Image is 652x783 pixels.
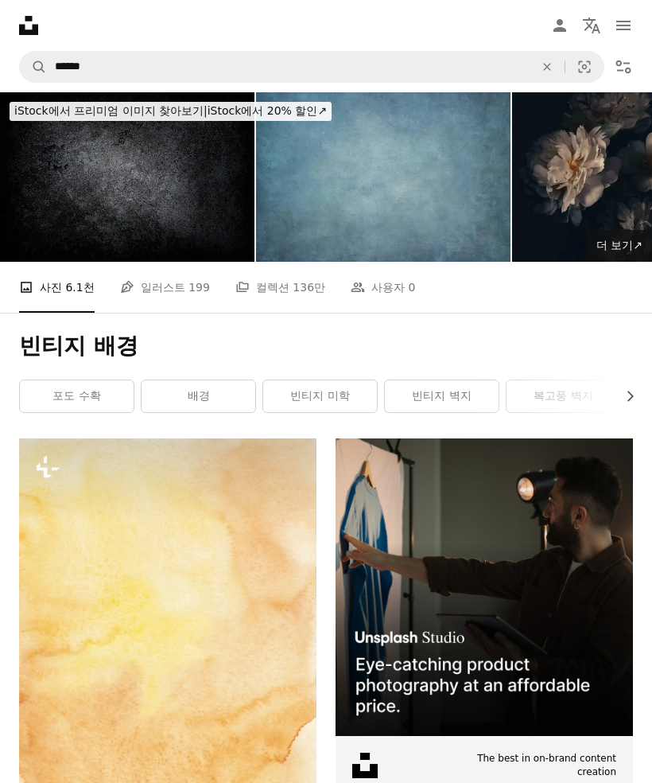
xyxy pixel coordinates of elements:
span: 0 [409,279,416,296]
button: 삭제 [530,52,565,82]
a: 포도 수확 [20,380,134,412]
a: 더 보기↗ [587,230,652,262]
h1: 빈티지 배경 [19,332,633,360]
button: 목록을 오른쪽으로 스크롤 [615,380,633,412]
a: 컬렉션 136만 [235,262,325,313]
a: 일러스트 199 [120,262,210,313]
span: iStock에서 프리미엄 이미지 찾아보기 | [14,104,208,117]
a: 빈티지 벽지 [385,380,499,412]
a: 홈 — Unsplash [19,16,38,35]
a: 배경 [142,380,255,412]
span: The best in on-brand content creation [467,752,616,779]
form: 사이트 전체에서 이미지 찾기 [19,51,604,83]
span: 199 [188,279,210,296]
button: 필터 [607,51,639,83]
a: 노란색 배경의 수채화 그림 [19,642,316,656]
span: iStock에서 20% 할인 ↗ [14,104,327,117]
img: file-1631678316303-ed18b8b5cb9cimage [352,753,378,778]
span: 더 보기 ↗ [596,239,642,251]
a: 로그인 / 가입 [544,10,576,41]
a: 빈티지 미학 [263,380,377,412]
a: 복고풍 벽지 [506,380,620,412]
button: 언어 [576,10,607,41]
img: 오래 된 씻어 그런 지 얼룩 덜 룩 한 텍스처 [256,92,510,262]
button: Unsplash 검색 [20,52,47,82]
span: 136만 [293,279,325,296]
button: 메뉴 [607,10,639,41]
button: 시각적 검색 [565,52,603,82]
img: file-1715714098234-25b8b4e9d8faimage [336,438,633,736]
a: 사용자 0 [351,262,415,313]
